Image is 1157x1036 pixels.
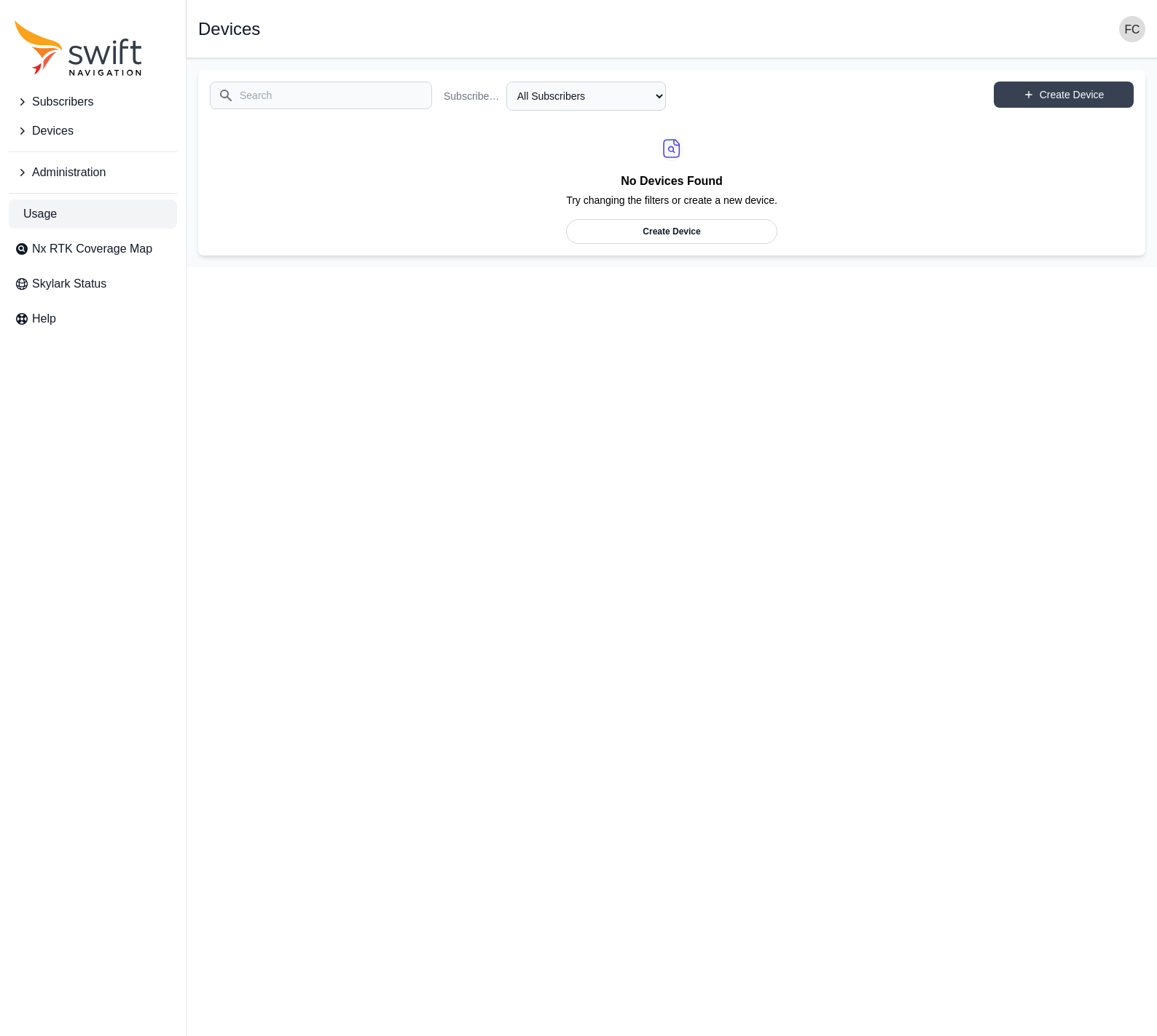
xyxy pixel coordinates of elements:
[9,87,177,116] button: Subscribers
[566,219,777,244] a: Create Device
[32,93,93,111] span: Subscribers
[9,116,177,146] button: Devices
[9,304,177,333] a: Help
[32,122,74,140] span: Devices
[32,240,152,258] span: Nx RTK Coverage Map
[566,194,777,219] p: Try changing the filters or create a new device.
[1119,16,1145,42] img: user photo
[444,89,501,103] label: Subscriber Name
[566,172,777,194] h2: No Devices Found
[32,310,56,328] span: Help
[9,158,177,187] button: Administration
[9,269,177,298] a: Skylark Status
[32,275,106,293] span: Skylark Status
[506,82,666,111] select: Subscriber
[23,205,57,223] span: Usage
[9,199,177,229] a: Usage
[32,164,106,181] span: Administration
[994,82,1134,108] a: Create Device
[9,234,177,264] a: Nx RTK Coverage Map
[210,82,432,109] input: Search
[198,20,260,38] h1: Devices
